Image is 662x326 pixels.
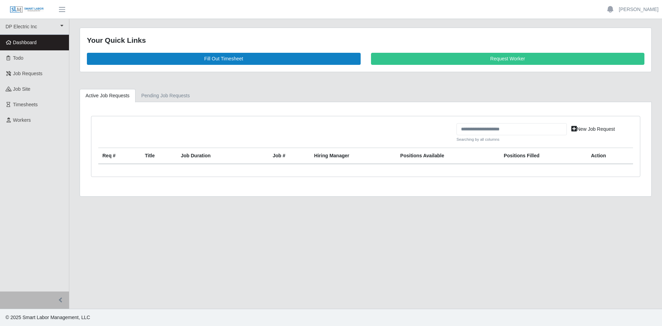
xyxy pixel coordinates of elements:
[177,148,252,164] th: Job Duration
[80,89,136,102] a: Active Job Requests
[13,55,23,61] span: Todo
[10,6,44,13] img: SLM Logo
[371,53,645,65] a: Request Worker
[13,86,31,92] span: job site
[13,117,31,123] span: Workers
[87,53,361,65] a: Fill Out Timesheet
[587,148,633,164] th: Action
[500,148,587,164] th: Positions Filled
[619,6,659,13] a: [PERSON_NAME]
[13,71,43,76] span: Job Requests
[98,148,141,164] th: Req #
[141,148,177,164] th: Title
[269,148,310,164] th: Job #
[13,102,38,107] span: Timesheets
[396,148,500,164] th: Positions Available
[136,89,196,102] a: Pending Job Requests
[6,315,90,320] span: © 2025 Smart Labor Management, LLC
[310,148,396,164] th: Hiring Manager
[457,137,567,142] small: Searching by all columns
[567,123,620,135] a: New Job Request
[13,40,37,45] span: Dashboard
[87,35,644,46] div: Your Quick Links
